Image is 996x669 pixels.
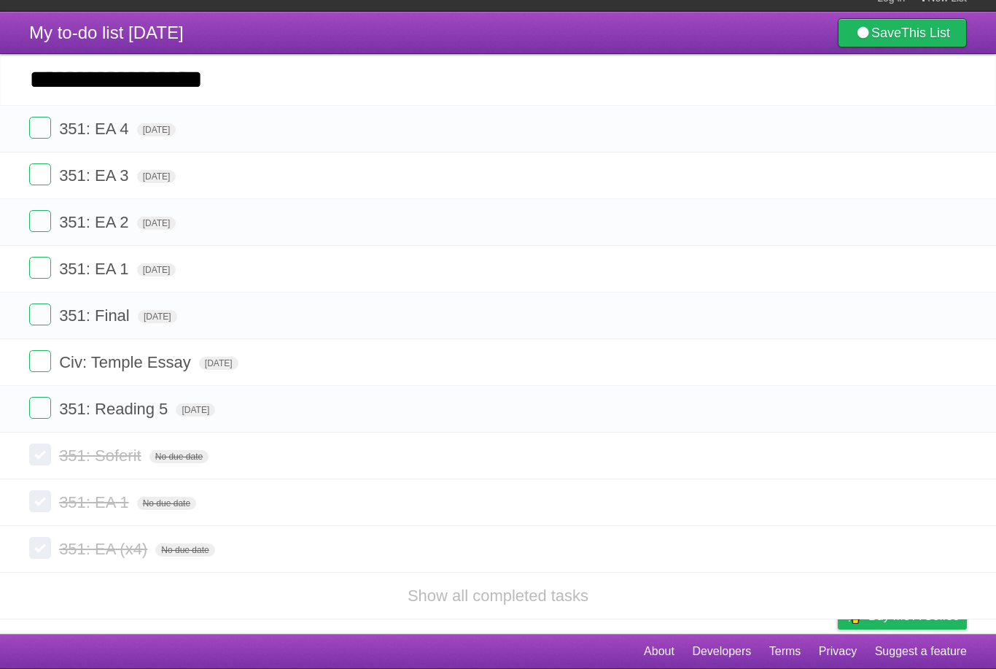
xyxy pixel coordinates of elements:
label: Star task [878,303,906,328]
label: Done [29,210,51,232]
span: 351: Soferit [59,446,145,465]
a: SaveThis List [838,18,967,47]
label: Done [29,444,51,465]
span: No due date [149,450,209,463]
span: [DATE] [138,310,177,323]
a: About [644,638,674,665]
label: Star task [878,397,906,421]
span: [DATE] [199,357,238,370]
span: My to-do list [DATE] [29,23,184,42]
label: Done [29,163,51,185]
span: 351: Final [59,306,133,325]
span: [DATE] [176,403,215,417]
label: Star task [878,210,906,234]
a: Terms [769,638,801,665]
span: 351: EA 2 [59,213,132,231]
span: Buy me a coffee [868,603,960,629]
span: 351: EA 1 [59,260,132,278]
label: Done [29,117,51,139]
label: Done [29,490,51,512]
label: Done [29,303,51,325]
span: Civ: Temple Essay [59,353,195,371]
label: Star task [878,163,906,187]
span: [DATE] [137,170,176,183]
a: Show all completed tasks [408,587,588,605]
span: 351: EA 3 [59,166,132,185]
span: 351: Reading 5 [59,400,171,418]
span: 351: EA 1 [59,493,132,511]
label: Star task [878,257,906,281]
label: Star task [878,350,906,374]
span: 351: EA 4 [59,120,132,138]
a: Privacy [819,638,857,665]
span: [DATE] [137,263,176,277]
b: This List [901,26,950,40]
label: Star task [878,117,906,141]
label: Done [29,537,51,559]
span: No due date [155,544,214,557]
span: 351: EA (x4) [59,540,151,558]
span: [DATE] [137,123,176,136]
a: Suggest a feature [875,638,967,665]
label: Done [29,257,51,279]
label: Done [29,350,51,372]
label: Done [29,397,51,419]
a: Developers [692,638,751,665]
span: No due date [137,497,196,510]
span: [DATE] [137,217,176,230]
